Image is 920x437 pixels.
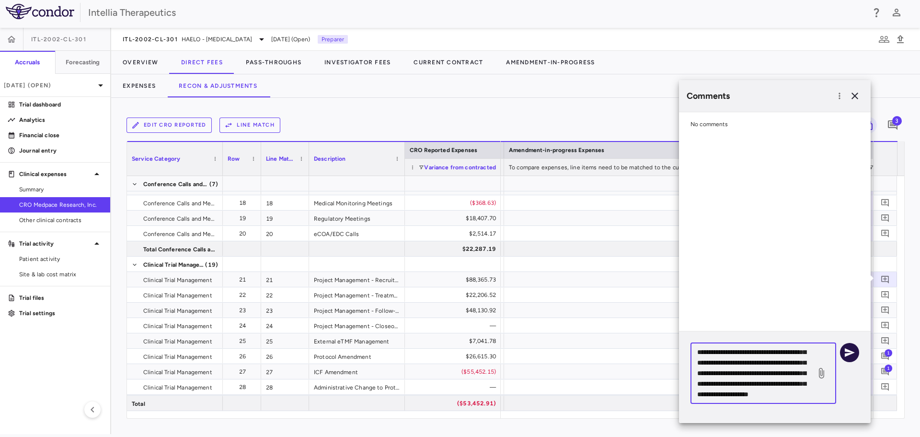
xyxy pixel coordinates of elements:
[219,118,280,133] button: Line Match
[309,272,405,287] div: Project Management - Recruitment Interval (FSA - LPFV)
[881,290,890,299] svg: Add comment
[414,241,496,257] div: $22,287.19
[414,211,496,226] div: $18,407.70
[143,303,212,319] span: Clinical Trial Management
[879,350,892,363] button: Add comment
[309,349,405,364] div: Protocol Amendment
[261,395,309,410] div: 29
[143,349,212,365] span: Clinical Trial Management
[414,364,496,379] div: ($55,452.15)
[4,81,95,90] p: [DATE] (Open)
[182,35,252,44] span: HAELO - [MEDICAL_DATA]
[231,211,256,226] div: 19
[231,303,256,318] div: 23
[687,90,832,103] h6: Comments
[19,201,103,209] span: CRO Medpace Research, Inc.
[143,226,217,242] span: Conference Calls and Meetings
[261,272,309,287] div: 21
[123,35,178,43] span: ITL-2002-CL-301
[143,334,212,349] span: Clinical Trial Management
[879,273,892,286] button: Add comment
[690,121,728,128] span: No comments
[15,58,40,67] h6: Accruals
[19,131,103,140] p: Financial close
[143,242,217,257] span: Total Conference Calls and Meetings
[261,211,309,225] div: 19
[309,395,405,410] div: Site Contract Amendments
[143,257,204,272] span: Clinical Trial Management
[167,74,269,97] button: Recon & Adjustments
[19,255,103,263] span: Patient activity
[261,333,309,348] div: 25
[879,365,892,378] button: Add comment
[143,365,212,380] span: Clinical Trial Management
[231,349,256,364] div: 26
[881,229,890,238] svg: Add comment
[231,287,256,303] div: 22
[881,275,890,284] svg: Add comment
[879,380,892,393] button: Add comment
[19,239,91,248] p: Trial activity
[881,367,890,376] svg: Add comment
[424,164,496,171] span: Variance from contracted
[143,380,212,395] span: Clinical Trial Management
[261,318,309,333] div: 24
[261,303,309,318] div: 23
[885,349,892,356] span: 1
[205,257,218,272] span: (19)
[879,319,892,332] button: Add comment
[231,364,256,379] div: 27
[31,35,86,43] span: ITL-2002-CL-301
[309,333,405,348] div: External eTMF Management
[414,349,496,364] div: $26,615.30
[271,35,310,44] span: [DATE] (Open)
[261,195,309,210] div: 18
[879,181,892,194] button: Add comment
[19,270,103,279] span: Site & lab cost matrix
[414,303,496,318] div: $48,130.92
[231,272,256,287] div: 21
[261,349,309,364] div: 26
[881,336,890,345] svg: Add comment
[143,177,208,192] span: Conference Calls and Meetings
[892,116,902,126] span: 3
[318,35,348,44] p: Preparer
[231,195,256,211] div: 18
[414,318,496,333] div: —
[309,195,405,210] div: Medical Monitoring Meetings
[885,364,892,372] span: 1
[414,396,496,411] div: ($53,452.91)
[231,226,256,241] div: 20
[88,5,864,20] div: Intellia Therapeutics
[266,155,296,162] span: Line Match
[143,272,212,288] span: Clinical Trial Management
[887,119,898,131] svg: Add comment
[314,155,346,162] span: Description
[261,364,309,379] div: 27
[414,272,496,287] div: $88,365.73
[879,196,892,209] button: Add comment
[143,211,217,226] span: Conference Calls and Meetings
[228,155,240,162] span: Row
[879,212,892,224] button: Add comment
[881,352,890,361] svg: Add comment
[410,147,477,154] span: CRO Reported Expenses
[309,303,405,318] div: Project Management - Follow-up Interval
[881,306,890,315] svg: Add comment
[111,74,167,97] button: Expenses
[132,155,180,162] span: Service Category
[143,288,212,303] span: Clinical Trial Management
[6,4,74,19] img: logo-full-BYUhSk78.svg
[414,333,496,349] div: $7,041.78
[231,379,256,395] div: 28
[881,183,890,192] svg: Add comment
[494,51,606,74] button: Amendment-In-Progress
[879,227,892,240] button: Add comment
[509,164,739,171] span: To compare expenses, line items need to be matched to the current contract budget.
[19,294,103,302] p: Trial files
[309,318,405,333] div: Project Management - Closeout Interval
[66,58,100,67] h6: Forecasting
[414,226,496,241] div: $2,514.17
[261,226,309,241] div: 20
[881,321,890,330] svg: Add comment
